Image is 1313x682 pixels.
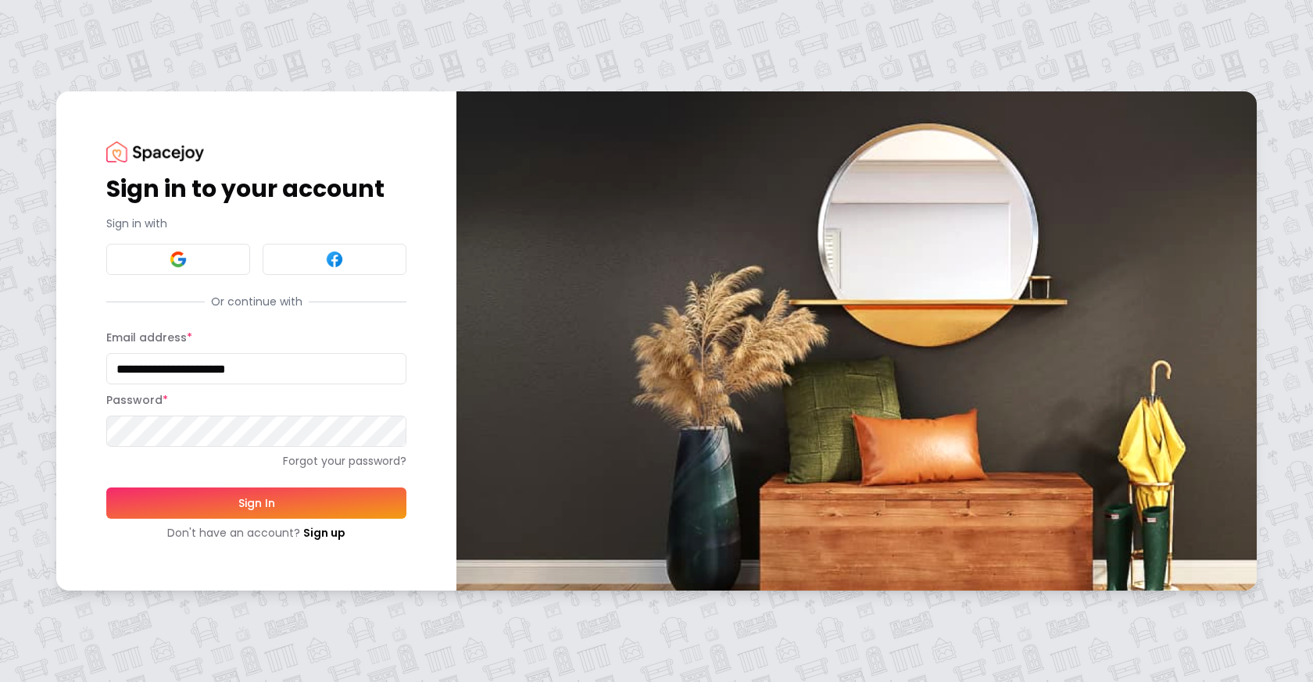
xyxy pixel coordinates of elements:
a: Forgot your password? [106,453,406,469]
img: Google signin [169,250,188,269]
div: Don't have an account? [106,525,406,541]
p: Sign in with [106,216,406,231]
img: Facebook signin [325,250,344,269]
span: Or continue with [205,294,309,309]
img: banner [456,91,1257,591]
label: Password [106,392,168,408]
button: Sign In [106,487,406,519]
label: Email address [106,330,192,345]
img: Spacejoy Logo [106,141,204,162]
h1: Sign in to your account [106,175,406,203]
a: Sign up [303,525,345,541]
